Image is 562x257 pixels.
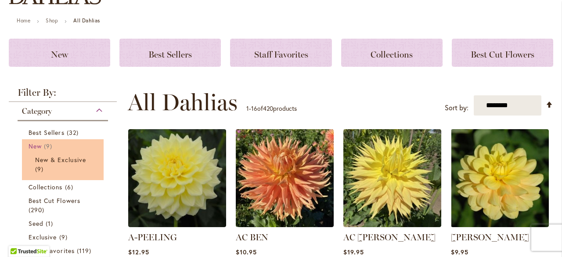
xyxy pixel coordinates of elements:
[128,89,238,116] span: All Dahlias
[29,141,99,151] a: New
[7,226,31,250] iframe: Launch Accessibility Center
[119,39,221,67] a: Best Sellers
[236,129,334,227] img: AC BEN
[29,219,99,228] a: Seed
[46,17,58,24] a: Shop
[236,232,268,243] a: AC BEN
[230,39,331,67] a: Staff Favorites
[341,39,443,67] a: Collections
[471,49,534,60] span: Best Cut Flowers
[46,219,55,228] span: 1
[343,232,436,243] a: AC [PERSON_NAME]
[148,49,192,60] span: Best Sellers
[29,232,99,242] a: Exclusive
[29,246,75,255] span: Staff Favorites
[445,100,468,116] label: Sort by:
[29,128,65,137] span: Best Sellers
[371,49,413,60] span: Collections
[29,142,42,150] span: New
[22,106,52,116] span: Category
[236,221,334,229] a: AC BEN
[452,39,553,67] a: Best Cut Flowers
[254,49,308,60] span: Staff Favorites
[29,246,99,255] a: Staff Favorites
[29,196,80,205] span: Best Cut Flowers
[59,232,70,242] span: 9
[51,49,68,60] span: New
[29,233,57,241] span: Exclusive
[128,129,226,227] img: A-Peeling
[128,221,226,229] a: A-Peeling
[35,156,86,164] span: New & Exclusive
[246,104,249,112] span: 1
[29,196,99,214] a: Best Cut Flowers
[29,219,43,228] span: Seed
[451,232,529,243] a: [PERSON_NAME]
[29,128,99,137] a: Best Sellers
[9,88,117,102] strong: Filter By:
[44,141,54,151] span: 9
[128,248,149,256] span: $12.95
[451,221,549,229] a: AHOY MATEY
[236,248,257,256] span: $10.95
[9,39,110,67] a: New
[128,232,177,243] a: A-PEELING
[451,129,549,227] img: AHOY MATEY
[17,17,30,24] a: Home
[246,101,297,116] p: - of products
[65,182,76,192] span: 6
[29,182,99,192] a: Collections
[77,246,94,255] span: 119
[343,221,441,229] a: AC Jeri
[35,164,46,174] span: 9
[343,129,441,227] img: AC Jeri
[251,104,257,112] span: 16
[343,248,364,256] span: $19.95
[451,248,468,256] span: $9.95
[73,17,100,24] strong: All Dahlias
[263,104,273,112] span: 420
[29,183,63,191] span: Collections
[67,128,81,137] span: 32
[29,205,47,214] span: 290
[35,155,93,174] a: New &amp; Exclusive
